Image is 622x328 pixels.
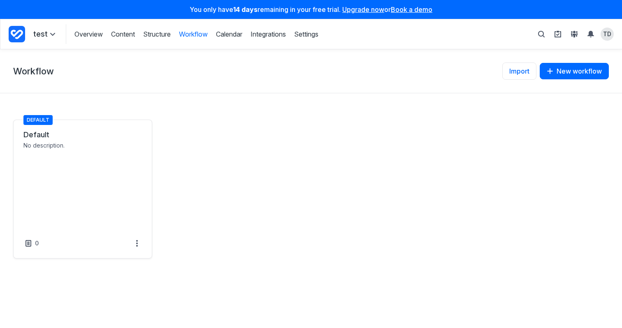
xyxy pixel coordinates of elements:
[23,115,53,125] span: Default
[179,30,208,39] a: Workflow
[568,28,581,41] button: View People & Groups
[23,238,40,248] a: 0
[13,120,152,259] div: Default workflow
[601,28,614,41] summary: View profile menu
[216,30,242,39] a: Calendar
[584,28,601,41] summary: View Notifications
[540,63,609,79] button: New workflow
[143,30,171,39] a: Structure
[603,30,611,38] span: TD
[23,130,142,140] a: Default
[551,28,564,41] button: View set up guide
[391,5,432,14] a: Book a demo
[535,28,548,41] button: Toggle search bar
[5,5,617,14] p: You only have remaining in your free trial. or
[502,62,536,80] a: Import
[33,29,58,39] summary: test
[9,24,25,44] a: Project Dashboard
[233,5,258,14] strong: 14 days
[132,238,142,248] summary: More options for Default
[111,30,135,39] a: Content
[294,30,318,39] a: Settings
[251,30,286,39] a: Integrations
[342,5,384,14] a: Upgrade now
[13,65,54,77] h1: Workflow
[74,30,103,39] a: Overview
